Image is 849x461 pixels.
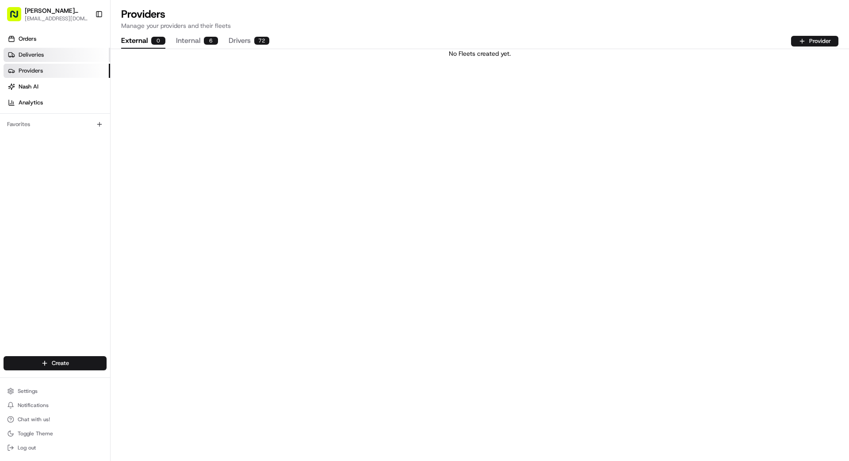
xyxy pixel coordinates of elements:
p: Manage your providers and their fleets [121,21,838,30]
div: No Fleets created yet. [111,49,849,58]
button: [PERSON_NAME] Transportation[EMAIL_ADDRESS][DOMAIN_NAME] [4,4,92,25]
button: Chat with us! [4,413,107,426]
span: Toggle Theme [18,430,53,437]
button: Log out [4,442,107,454]
span: Log out [18,444,36,451]
span: Settings [18,388,38,395]
button: External [121,34,165,49]
span: Nash AI [19,83,38,91]
a: Providers [4,64,110,78]
span: Chat with us! [18,416,50,423]
a: Analytics [4,96,110,110]
span: Notifications [18,402,49,409]
span: Orders [19,35,36,43]
div: Favorites [4,117,107,131]
button: [EMAIL_ADDRESS][DOMAIN_NAME] [25,15,88,22]
div: 72 [254,37,269,45]
button: Create [4,356,107,370]
button: Settings [4,385,107,397]
button: [PERSON_NAME] Transportation [25,6,88,15]
div: 6 [204,37,218,45]
span: Create [52,359,69,367]
button: Provider [791,36,838,46]
h1: Providers [121,7,838,21]
button: Notifications [4,399,107,411]
div: 0 [151,37,165,45]
a: Orders [4,32,110,46]
button: Internal [176,34,218,49]
button: Drivers [229,34,269,49]
a: Nash AI [4,80,110,94]
button: Toggle Theme [4,427,107,440]
span: Deliveries [19,51,44,59]
span: Analytics [19,99,43,107]
a: Deliveries [4,48,110,62]
span: Providers [19,67,43,75]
